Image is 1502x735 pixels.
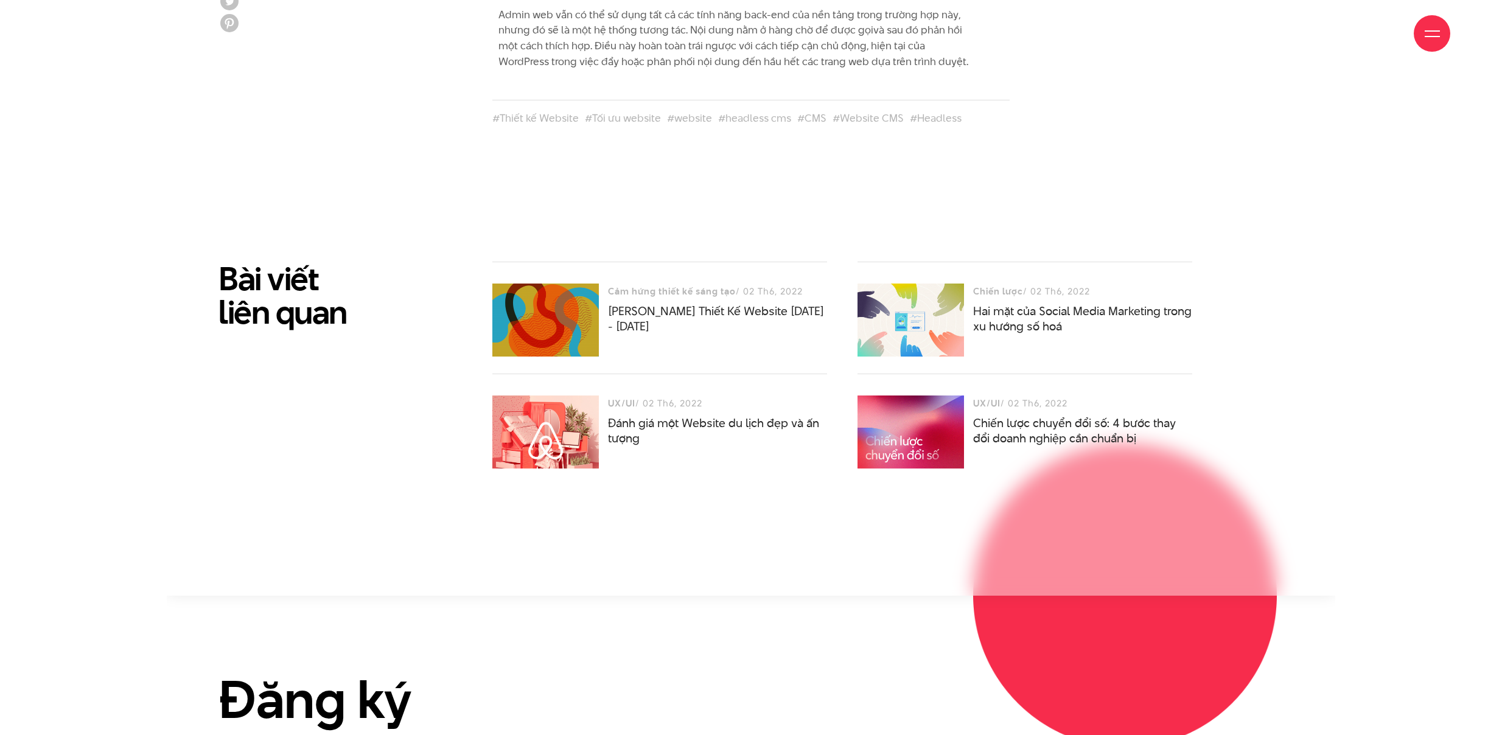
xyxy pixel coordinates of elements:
[910,111,962,125] a: #Headless
[718,111,791,125] a: #headless cms
[667,111,712,125] a: #website
[608,284,827,299] div: / 02 Th6, 2022
[973,284,1192,299] div: / 02 Th6, 2022
[797,111,826,125] a: #CMS
[973,395,1192,411] div: / 02 Th6, 2022
[492,111,579,125] a: #Thiết kế Website
[218,262,462,329] h2: Bài viết liên quan
[833,111,904,125] a: #Website CMS
[973,303,1192,335] a: Hai mặt của Social Media Marketing trong xu hướng số hoá
[973,284,1023,299] h3: Chiến lược
[608,395,827,411] div: / 02 Th6, 2022
[608,415,819,447] a: Đánh giá một Website du lịch đẹp và ấn tượng
[608,395,635,411] h3: UX/UI
[973,395,1001,411] h3: UX/UI
[585,111,661,125] a: #Tối ưu website
[973,415,1176,447] a: Chiến lược chuyển đổi số: 4 bước thay đổi doanh nghiệp cần chuẩn bị
[608,284,736,299] h3: Cảm hứng thiết kế sáng tạo
[608,303,824,335] a: [PERSON_NAME] Thiết Kế Website [DATE] - [DATE]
